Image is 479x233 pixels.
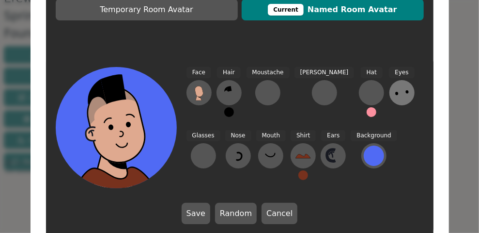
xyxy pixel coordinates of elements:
[225,130,251,141] span: Nose
[186,130,220,141] span: Glasses
[262,203,297,224] button: Cancel
[247,4,419,16] span: Named Room Avatar
[268,4,304,16] div: This avatar will be displayed in dedicated rooms
[351,130,397,141] span: Background
[61,4,233,16] span: Temporary Room Avatar
[182,203,210,224] button: Save
[291,130,316,141] span: Shirt
[321,130,345,141] span: Ears
[186,67,211,78] span: Face
[247,67,290,78] span: Moustache
[389,67,414,78] span: Eyes
[215,203,257,224] button: Random
[361,67,383,78] span: Hat
[217,67,241,78] span: Hair
[294,67,355,78] span: [PERSON_NAME]
[256,130,286,141] span: Mouth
